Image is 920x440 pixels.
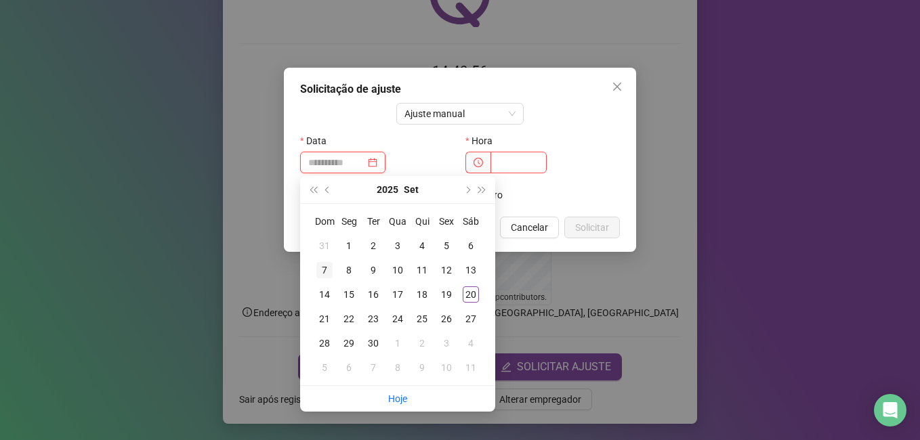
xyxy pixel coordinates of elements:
[390,335,406,351] div: 1
[475,176,490,203] button: super-next-year
[410,307,434,331] td: 2025-09-25
[337,258,361,282] td: 2025-09-08
[316,286,333,303] div: 14
[365,311,381,327] div: 23
[434,331,459,355] td: 2025-10-03
[434,258,459,282] td: 2025-09-12
[410,282,434,307] td: 2025-09-18
[341,335,357,351] div: 29
[361,258,385,282] td: 2025-09-09
[361,234,385,258] td: 2025-09-02
[385,258,410,282] td: 2025-09-10
[390,359,406,376] div: 8
[434,209,459,234] th: Sex
[463,238,479,254] div: 6
[316,262,333,278] div: 7
[312,209,337,234] th: Dom
[459,307,483,331] td: 2025-09-27
[385,355,410,380] td: 2025-10-08
[410,209,434,234] th: Qui
[438,262,455,278] div: 12
[341,238,357,254] div: 1
[410,331,434,355] td: 2025-10-02
[434,355,459,380] td: 2025-10-10
[361,331,385,355] td: 2025-09-30
[463,359,479,376] div: 11
[337,307,361,331] td: 2025-09-22
[434,307,459,331] td: 2025-09-26
[414,359,430,376] div: 9
[361,282,385,307] td: 2025-09-16
[459,355,483,380] td: 2025-10-11
[337,282,361,307] td: 2025-09-15
[361,355,385,380] td: 2025-10-07
[385,209,410,234] th: Qua
[365,262,381,278] div: 9
[410,234,434,258] td: 2025-09-04
[438,335,455,351] div: 3
[300,81,620,97] div: Solicitação de ajuste
[316,359,333,376] div: 5
[474,158,483,167] span: clock-circle
[312,355,337,380] td: 2025-10-05
[606,76,628,97] button: Close
[365,286,381,303] div: 16
[312,282,337,307] td: 2025-09-14
[337,209,361,234] th: Seg
[390,311,406,327] div: 24
[414,286,430,303] div: 18
[337,234,361,258] td: 2025-09-01
[316,335,333,351] div: 28
[414,238,430,254] div: 4
[361,307,385,331] td: 2025-09-23
[410,258,434,282] td: 2025-09-11
[312,258,337,282] td: 2025-09-07
[341,286,357,303] div: 15
[564,217,620,238] button: Solicitar
[320,176,335,203] button: prev-year
[459,234,483,258] td: 2025-09-06
[312,234,337,258] td: 2025-08-31
[385,234,410,258] td: 2025-09-03
[463,311,479,327] div: 27
[404,104,516,124] span: Ajuste manual
[312,331,337,355] td: 2025-09-28
[365,335,381,351] div: 30
[414,335,430,351] div: 2
[316,238,333,254] div: 31
[511,220,548,235] span: Cancelar
[337,331,361,355] td: 2025-09-29
[316,311,333,327] div: 21
[385,331,410,355] td: 2025-10-01
[341,359,357,376] div: 6
[365,359,381,376] div: 7
[612,81,623,92] span: close
[438,359,455,376] div: 10
[438,311,455,327] div: 26
[463,262,479,278] div: 13
[434,234,459,258] td: 2025-09-05
[459,331,483,355] td: 2025-10-04
[434,282,459,307] td: 2025-09-19
[500,217,559,238] button: Cancelar
[459,258,483,282] td: 2025-09-13
[388,393,407,404] a: Hoje
[361,209,385,234] th: Ter
[390,262,406,278] div: 10
[341,311,357,327] div: 22
[438,286,455,303] div: 19
[365,238,381,254] div: 2
[459,176,474,203] button: next-year
[300,130,335,152] label: Data
[341,262,357,278] div: 8
[463,286,479,303] div: 20
[414,311,430,327] div: 25
[463,335,479,351] div: 4
[385,282,410,307] td: 2025-09-17
[459,282,483,307] td: 2025-09-20
[390,238,406,254] div: 3
[390,286,406,303] div: 17
[874,394,906,426] div: Open Intercom Messenger
[465,130,501,152] label: Hora
[306,176,320,203] button: super-prev-year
